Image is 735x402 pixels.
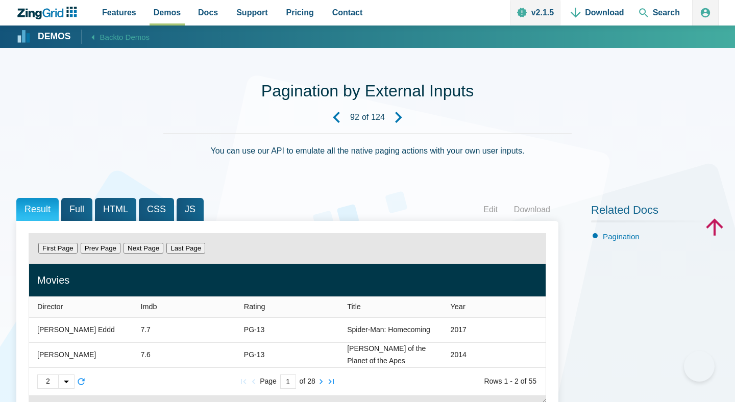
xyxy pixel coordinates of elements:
[371,113,385,121] strong: 124
[684,351,715,382] iframe: Help Scout Beacon - Open
[506,202,558,217] a: Download
[16,198,59,221] span: Result
[286,6,314,19] span: Pricing
[300,379,306,384] zg-text: of
[323,104,350,131] a: Previous Demo
[95,198,136,221] span: HTML
[117,33,150,41] span: to Demos
[37,349,96,361] div: [PERSON_NAME]
[76,376,86,387] zg-button: reload
[385,104,412,131] a: Next Demo
[260,379,277,384] zg-text: Page
[154,6,181,19] span: Demos
[528,379,536,384] zg-text: 55
[244,349,264,361] div: PG-13
[350,113,359,121] strong: 92
[163,133,572,182] div: You can use our API to emulate all the native paging actions with your own user inputs.
[140,303,157,311] span: Imdb
[484,379,502,384] zg-text: Rows
[124,243,163,254] button: Next Page
[61,198,92,221] span: Full
[38,243,78,254] button: First Page
[37,271,537,289] div: Movies
[451,349,467,361] div: 2014
[16,7,82,19] a: ZingChart Logo. Click to return to the homepage
[475,202,506,217] a: Edit
[261,81,474,104] h1: Pagination by External Inputs
[347,303,361,311] span: Title
[451,324,467,336] div: 2017
[249,376,259,387] zg-button: prevpage
[307,379,315,384] zg-text: 28
[280,374,296,389] input: Current Page
[451,303,465,311] span: Year
[244,303,265,311] span: Rating
[238,376,249,387] zg-button: firstpage
[244,324,264,336] div: PG-13
[514,379,519,384] zg-text: 2
[347,324,430,336] div: Spider-Man: Homecoming
[102,6,136,19] span: Features
[100,31,150,43] span: Back
[140,324,150,336] div: 7.7
[38,375,58,388] div: 2
[198,6,218,19] span: Docs
[347,343,434,367] div: [PERSON_NAME] of the Planet of the Apes
[37,303,63,311] span: Director
[504,379,508,384] zg-text: 1
[316,376,326,387] zg-button: nextpage
[17,31,71,43] a: Demos
[236,6,267,19] span: Support
[166,243,205,254] button: Last Page
[139,198,174,221] span: CSS
[510,379,512,384] zg-text: -
[521,379,527,384] zg-text: of
[332,6,363,19] span: Contact
[140,349,150,361] div: 7.6
[81,30,150,43] a: Backto Demos
[177,198,204,221] span: JS
[37,324,115,336] div: [PERSON_NAME] Eddd
[362,113,369,121] span: of
[38,32,71,41] strong: Demos
[81,243,120,254] button: Prev Page
[603,232,640,241] a: Pagination
[591,203,719,222] h2: Related Docs
[326,376,336,387] zg-button: lastpage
